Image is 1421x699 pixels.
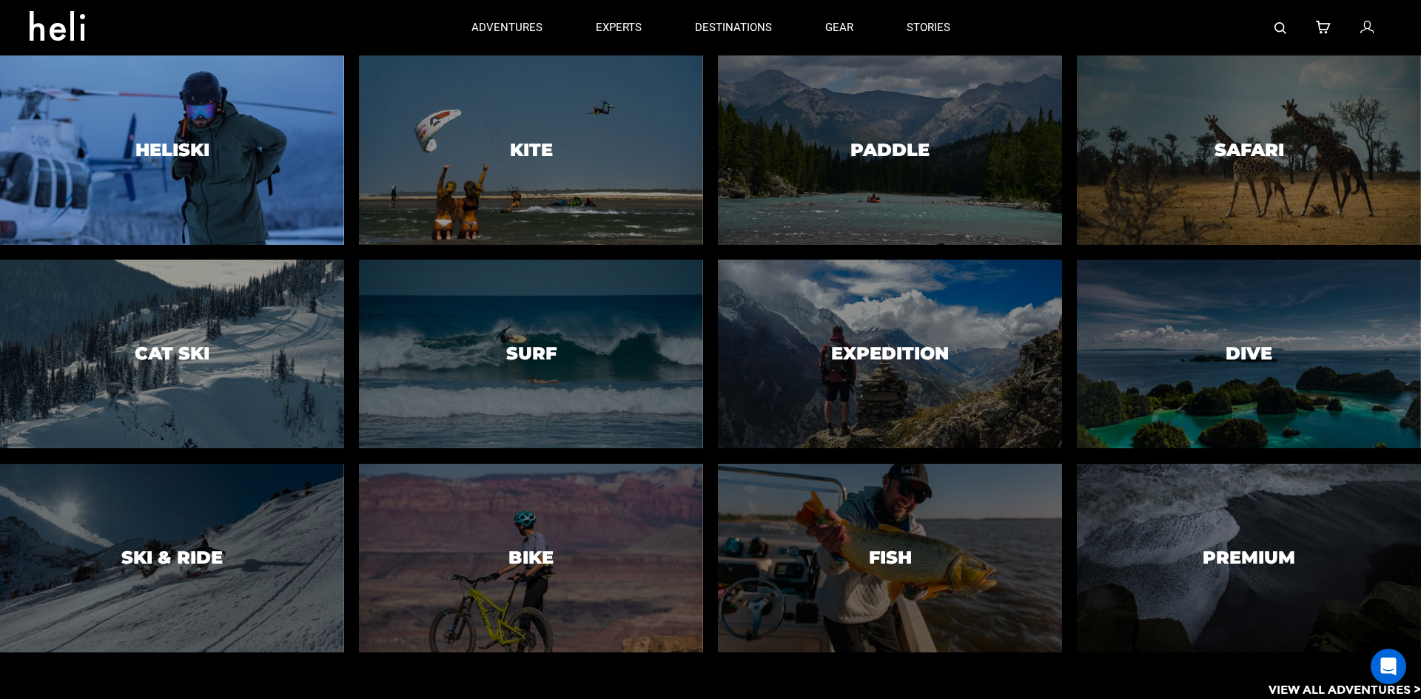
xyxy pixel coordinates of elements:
h3: Heliski [135,141,209,160]
h3: Cat Ski [135,344,209,363]
p: adventures [471,20,542,36]
h3: Expedition [831,344,949,363]
h3: Dive [1226,344,1272,363]
p: experts [596,20,642,36]
p: View All Adventures > [1269,682,1421,699]
p: destinations [695,20,772,36]
div: Open Intercom Messenger [1371,649,1406,684]
h3: Surf [506,344,557,363]
h3: Premium [1203,548,1295,567]
h3: Paddle [850,141,930,160]
a: PremiumPremium image [1077,463,1421,652]
h3: Ski & Ride [121,548,223,567]
h3: Fish [869,548,912,567]
h3: Bike [508,548,554,567]
h3: Safari [1215,141,1284,160]
h3: Kite [510,141,553,160]
img: search-bar-icon.svg [1274,22,1286,34]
